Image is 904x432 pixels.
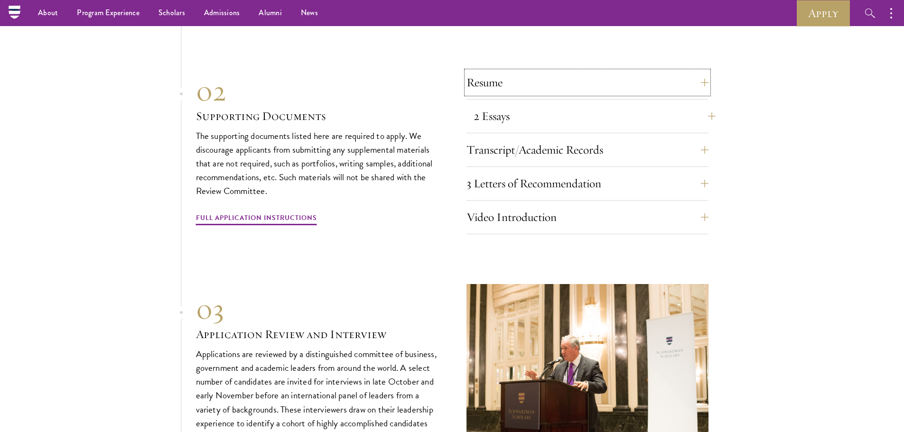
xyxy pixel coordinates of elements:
[474,105,716,128] button: 2 Essays
[196,326,438,342] h3: Application Review and Interview
[466,71,708,94] button: Resume
[196,129,438,198] p: The supporting documents listed here are required to apply. We discourage applicants from submitt...
[196,108,438,124] h3: Supporting Documents
[466,206,708,229] button: Video Introduction
[466,172,708,195] button: 3 Letters of Recommendation
[196,292,438,326] div: 03
[196,74,438,108] div: 02
[466,138,708,161] button: Transcript/Academic Records
[196,212,317,227] a: Full Application Instructions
